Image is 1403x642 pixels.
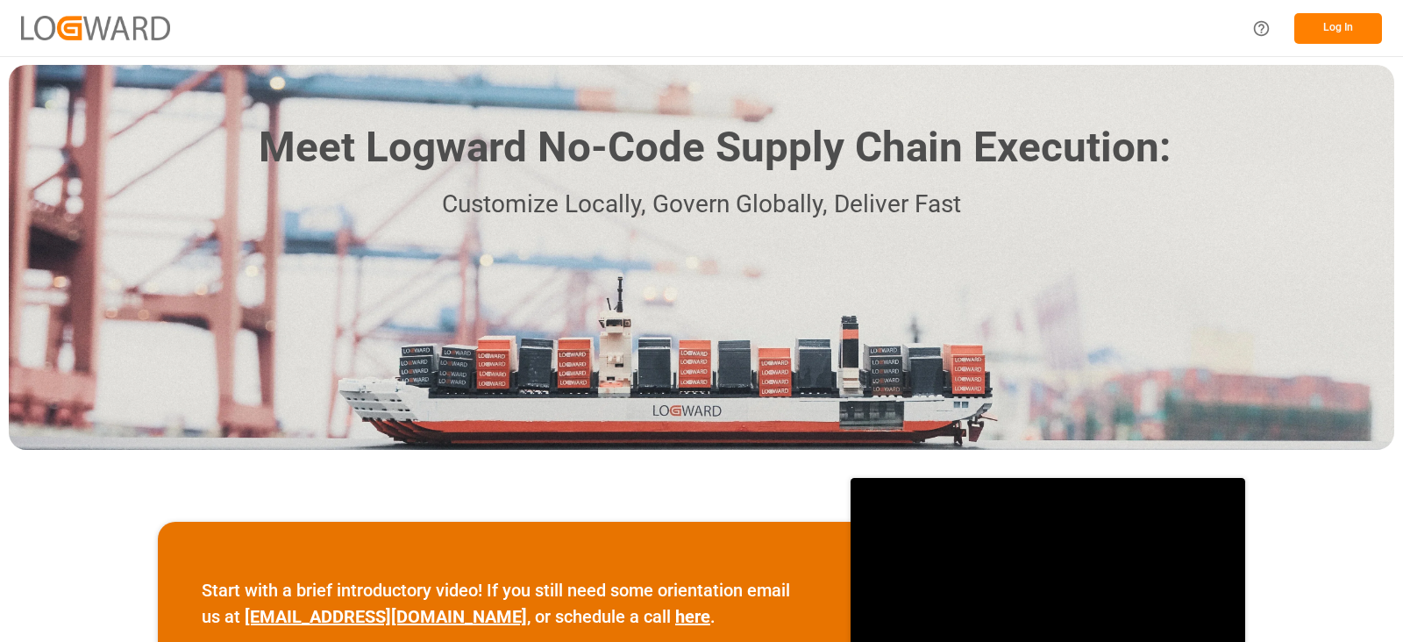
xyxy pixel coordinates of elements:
a: here [675,606,710,627]
p: Start with a brief introductory video! If you still need some orientation email us at , or schedu... [202,577,807,630]
p: Customize Locally, Govern Globally, Deliver Fast [232,185,1171,225]
button: Help Center [1242,9,1281,48]
a: [EMAIL_ADDRESS][DOMAIN_NAME] [245,606,527,627]
h1: Meet Logward No-Code Supply Chain Execution: [259,117,1171,179]
img: Logward_new_orange.png [21,16,170,39]
button: Log In [1294,13,1382,44]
